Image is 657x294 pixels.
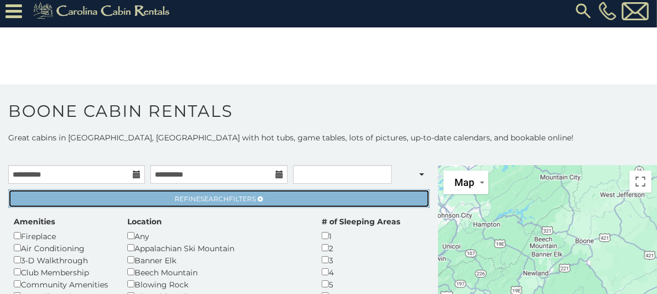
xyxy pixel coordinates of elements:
div: Fireplace [14,230,111,242]
div: Appalachian Ski Mountain [127,242,305,254]
div: 3 [322,254,400,266]
div: Blowing Rock [127,278,305,290]
div: 4 [322,266,400,278]
div: Air Conditioning [14,242,111,254]
button: Toggle fullscreen view [630,171,652,193]
div: Beech Mountain [127,266,305,278]
label: # of Sleeping Areas [322,216,400,227]
div: 1 [322,230,400,242]
label: Location [127,216,162,227]
label: Amenities [14,216,55,227]
a: RefineSearchFilters [8,189,430,208]
div: Club Membership [14,266,111,278]
div: 5 [322,278,400,290]
div: 2 [322,242,400,254]
span: Search [201,195,229,203]
img: search-regular.svg [574,1,593,21]
a: [PHONE_NUMBER] [596,2,619,20]
div: Community Amenities [14,278,111,290]
div: Banner Elk [127,254,305,266]
span: Refine Filters [175,195,256,203]
button: Change map style [443,171,488,194]
div: 3-D Walkthrough [14,254,111,266]
span: Map [454,177,474,188]
div: Any [127,230,305,242]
